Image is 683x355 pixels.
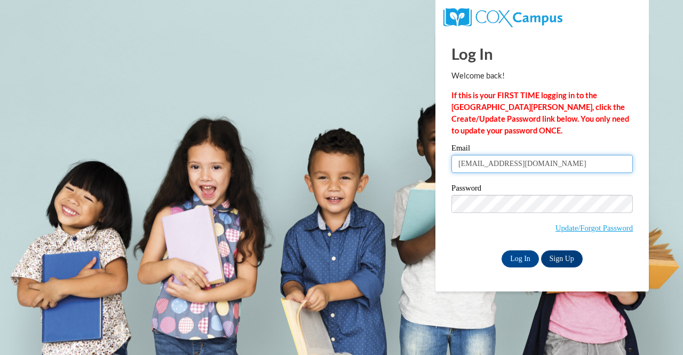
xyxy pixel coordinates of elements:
[443,8,562,27] img: COX Campus
[555,224,633,232] a: Update/Forgot Password
[443,12,562,21] a: COX Campus
[451,70,633,82] p: Welcome back!
[451,144,633,155] label: Email
[451,91,629,135] strong: If this is your FIRST TIME logging in to the [GEOGRAPHIC_DATA][PERSON_NAME], click the Create/Upd...
[541,250,583,267] a: Sign Up
[451,184,633,195] label: Password
[502,250,539,267] input: Log In
[451,43,633,65] h1: Log In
